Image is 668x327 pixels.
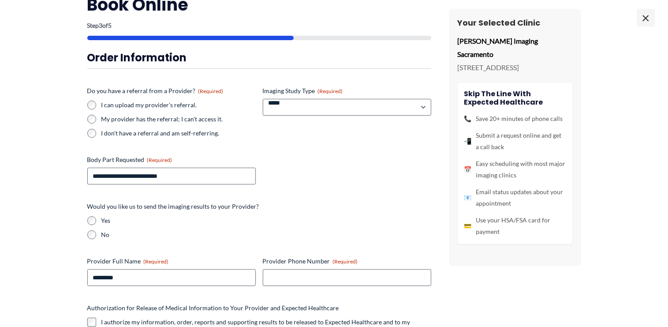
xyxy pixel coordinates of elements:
h3: Order Information [87,51,431,64]
span: (Required) [333,258,358,265]
legend: Do you have a referral from a Provider? [87,86,224,95]
span: 📧 [464,192,472,203]
li: Use your HSA/FSA card for payment [464,214,566,237]
legend: Would you like us to send the imaging results to your Provider? [87,202,259,211]
label: Provider Full Name [87,257,256,266]
li: Easy scheduling with most major imaging clinics [464,158,566,181]
label: Body Part Requested [87,155,256,164]
label: No [101,230,431,239]
span: 📞 [464,113,472,124]
li: Submit a request online and get a call back [464,130,566,153]
span: 📲 [464,135,472,147]
span: 💳 [464,220,472,232]
h3: Your Selected Clinic [458,18,572,28]
span: 5 [108,22,112,29]
label: Imaging Study Type [263,86,431,95]
label: Yes [101,216,431,225]
label: Provider Phone Number [263,257,431,266]
span: (Required) [144,258,169,265]
span: (Required) [198,88,224,94]
span: 3 [99,22,103,29]
li: Save 20+ minutes of phone calls [464,113,566,124]
label: I can upload my provider's referral. [101,101,256,109]
h4: Skip the line with Expected Healthcare [464,90,566,106]
p: [PERSON_NAME] Imaging Sacramento [458,34,572,60]
p: Step of [87,23,431,29]
span: 📅 [464,164,472,175]
label: I don't have a referral and am self-referring. [101,129,256,138]
li: Email status updates about your appointment [464,186,566,209]
span: (Required) [318,88,343,94]
span: × [637,9,655,26]
legend: Authorization for Release of Medical Information to Your Provider and Expected Healthcare [87,304,339,312]
label: My provider has the referral; I can't access it. [101,115,256,124]
span: (Required) [147,157,172,163]
p: [STREET_ADDRESS] [458,61,572,74]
